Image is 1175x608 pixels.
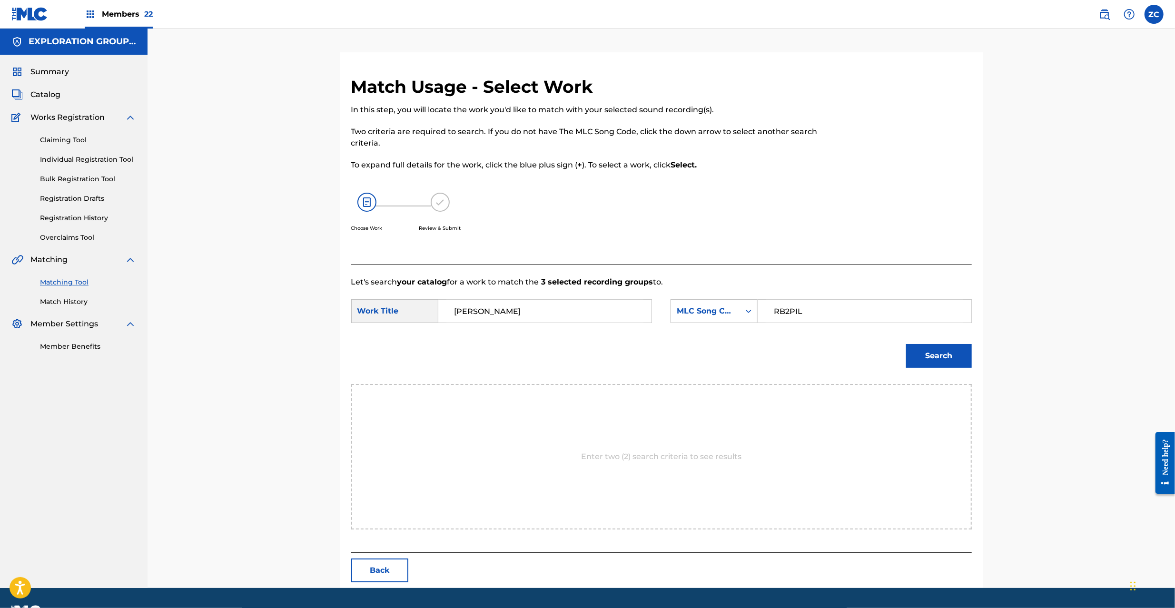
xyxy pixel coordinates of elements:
[1095,5,1114,24] a: Public Search
[578,160,583,169] strong: +
[397,277,447,286] strong: your catalog
[40,155,136,165] a: Individual Registration Tool
[102,9,153,20] span: Members
[357,193,376,212] img: 26af456c4569493f7445.svg
[40,233,136,243] a: Overclaims Tool
[539,277,653,286] strong: 3 selected recording groups
[351,276,972,288] p: Let's search for a work to match the to.
[125,254,136,265] img: expand
[40,297,136,307] a: Match History
[40,342,136,352] a: Member Benefits
[1148,425,1175,501] iframe: Resource Center
[351,76,598,98] h2: Match Usage - Select Work
[11,66,23,78] img: Summary
[40,213,136,223] a: Registration History
[351,225,383,232] p: Choose Work
[40,277,136,287] a: Matching Tool
[11,66,69,78] a: SummarySummary
[351,559,408,582] button: Back
[431,193,450,212] img: 173f8e8b57e69610e344.svg
[30,112,105,123] span: Works Registration
[30,89,60,100] span: Catalog
[351,104,829,116] p: In this step, you will locate the work you'd like to match with your selected sound recording(s).
[419,225,461,232] p: Review & Submit
[11,112,24,123] img: Works Registration
[40,194,136,204] a: Registration Drafts
[125,112,136,123] img: expand
[30,318,98,330] span: Member Settings
[671,160,697,169] strong: Select.
[29,36,136,47] h5: EXPLORATION GROUP LLC
[1099,9,1110,20] img: search
[1145,5,1164,24] div: User Menu
[30,66,69,78] span: Summary
[1120,5,1139,24] div: Help
[906,344,972,368] button: Search
[125,318,136,330] img: expand
[30,254,68,265] span: Matching
[1127,562,1175,608] iframe: Chat Widget
[11,36,23,48] img: Accounts
[1124,9,1135,20] img: help
[351,126,829,149] p: Two criteria are required to search. If you do not have The MLC Song Code, click the down arrow t...
[11,7,48,21] img: MLC Logo
[11,89,23,100] img: Catalog
[40,174,136,184] a: Bulk Registration Tool
[40,135,136,145] a: Claiming Tool
[85,9,96,20] img: Top Rightsholders
[581,451,741,462] p: Enter two (2) search criteria to see results
[1130,572,1136,600] div: Drag
[351,288,972,384] form: Search Form
[144,10,153,19] span: 22
[351,159,829,171] p: To expand full details for the work, click the blue plus sign ( ). To select a work, click
[677,305,734,317] div: MLC Song Code
[11,254,23,265] img: Matching
[11,89,60,100] a: CatalogCatalog
[11,318,23,330] img: Member Settings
